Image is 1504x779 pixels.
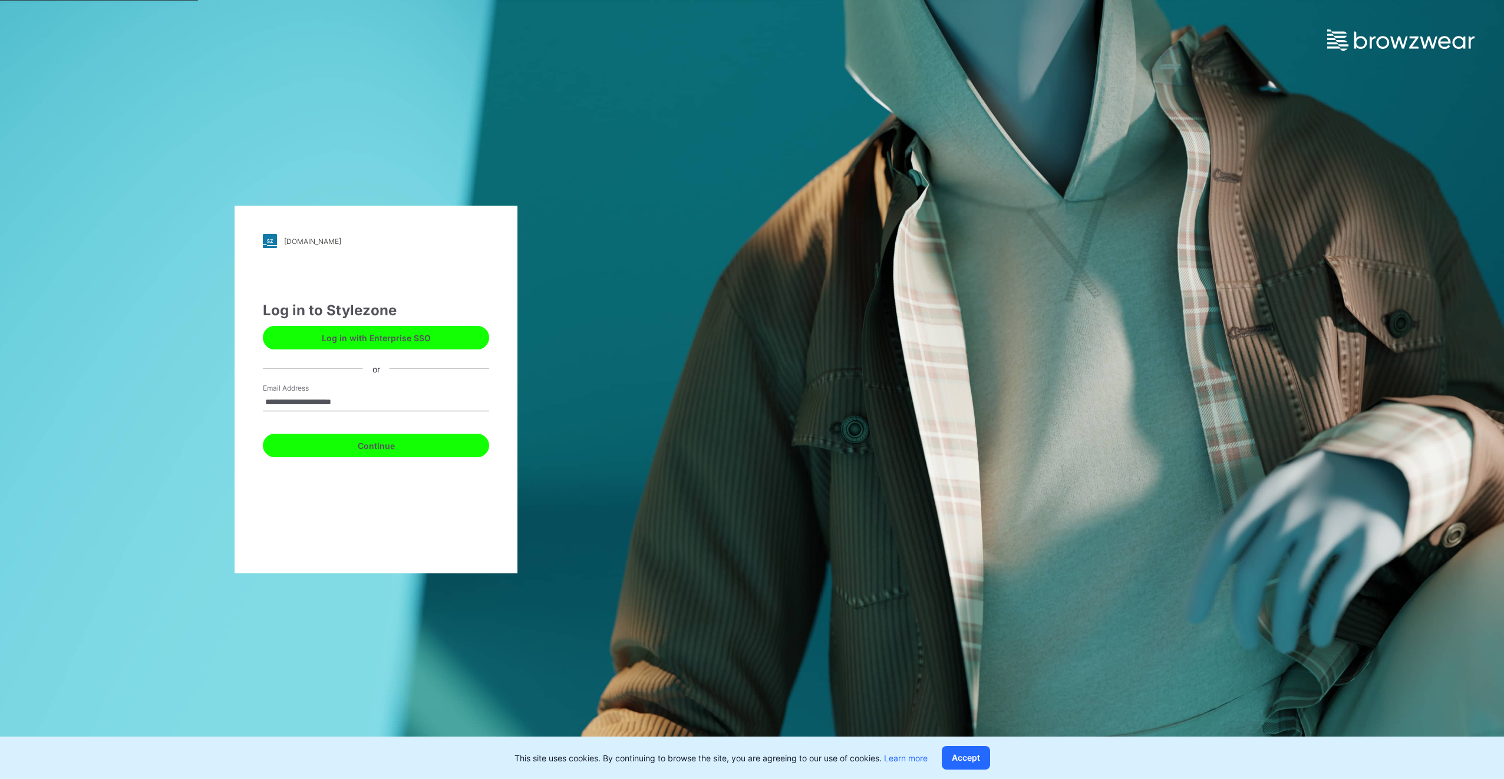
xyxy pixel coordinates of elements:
[263,326,489,349] button: Log in with Enterprise SSO
[884,753,928,763] a: Learn more
[263,234,277,248] img: stylezone-logo.562084cfcfab977791bfbf7441f1a819.svg
[263,300,489,321] div: Log in to Stylezone
[263,383,345,394] label: Email Address
[1327,29,1475,51] img: browzwear-logo.e42bd6dac1945053ebaf764b6aa21510.svg
[263,234,489,248] a: [DOMAIN_NAME]
[263,434,489,457] button: Continue
[514,752,928,764] p: This site uses cookies. By continuing to browse the site, you are agreeing to our use of cookies.
[942,746,990,770] button: Accept
[284,237,341,246] div: [DOMAIN_NAME]
[363,362,390,375] div: or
